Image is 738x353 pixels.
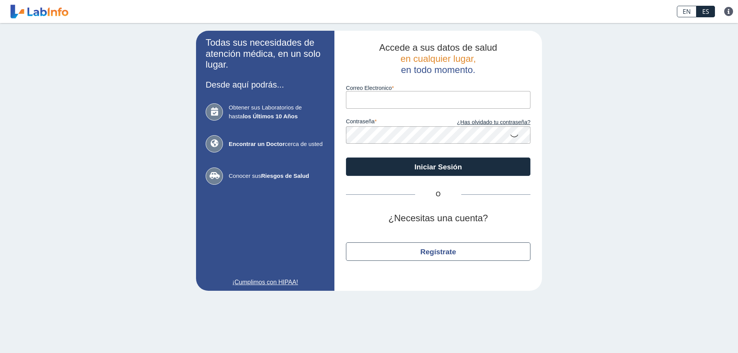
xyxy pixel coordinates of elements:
a: ¿Has olvidado tu contraseña? [438,118,530,127]
h2: Todas sus necesidades de atención médica, en un solo lugar. [206,37,325,70]
span: en todo momento. [401,65,475,75]
button: Regístrate [346,242,530,261]
a: ¡Cumplimos con HIPAA! [206,278,325,287]
span: Accede a sus datos de salud [379,42,497,53]
iframe: Help widget launcher [670,323,730,345]
span: O [415,190,461,199]
h2: ¿Necesitas una cuenta? [346,213,530,224]
span: Conocer sus [229,172,325,181]
button: Iniciar Sesión [346,157,530,176]
span: Obtener sus Laboratorios de hasta [229,103,325,121]
h3: Desde aquí podrás... [206,80,325,89]
span: cerca de usted [229,140,325,149]
span: en cualquier lugar, [401,53,476,64]
label: Correo Electronico [346,85,530,91]
a: EN [677,6,696,17]
label: contraseña [346,118,438,127]
a: ES [696,6,715,17]
b: Encontrar un Doctor [229,141,285,147]
b: Riesgos de Salud [261,172,309,179]
b: los Últimos 10 Años [243,113,298,119]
